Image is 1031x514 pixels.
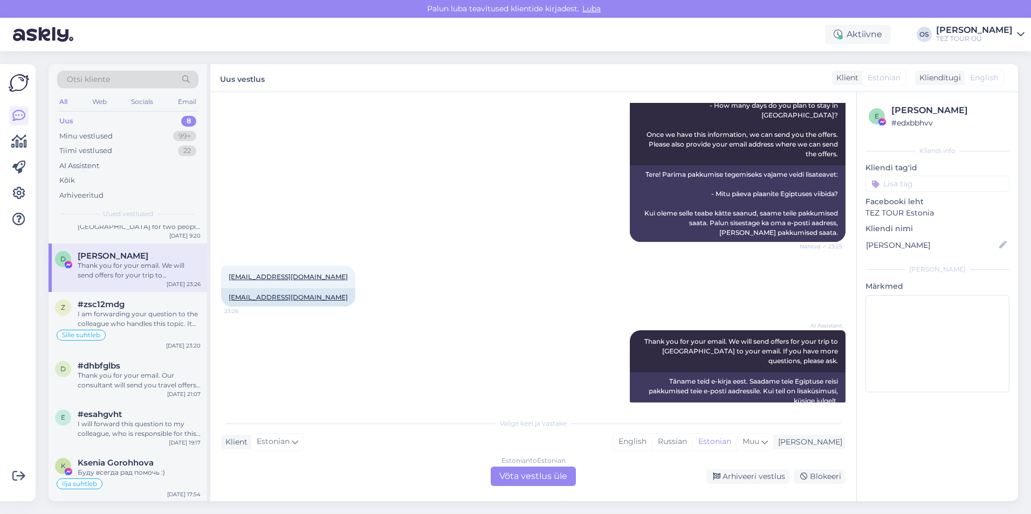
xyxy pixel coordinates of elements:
input: Lisa nimi [866,239,997,251]
span: Sille suhtleb [62,332,100,338]
span: Ksenia Gorohhova [78,458,154,468]
span: Nähtud ✓ 23:25 [800,242,842,251]
span: Uued vestlused [103,209,153,219]
div: [DATE] 23:20 [166,342,201,350]
div: Estonian [692,434,737,450]
p: Märkmed [865,281,1009,292]
div: 99+ [173,131,196,142]
div: Aktiivne [825,25,891,44]
span: 23:26 [224,307,265,315]
span: Estonian [257,436,290,448]
input: Lisa tag [865,176,1009,192]
div: Arhiveeri vestlus [706,469,789,484]
span: English [970,72,998,84]
span: K [61,462,66,470]
div: [DATE] 19:17 [169,439,201,447]
span: Otsi kliente [67,74,110,85]
div: Russian [652,434,692,450]
p: Kliendi tag'id [865,162,1009,173]
span: AI Assistent [802,322,842,330]
span: e [61,413,65,421]
div: Email [176,95,198,109]
a: [EMAIL_ADDRESS][DOMAIN_NAME] [229,273,348,281]
span: D [60,255,66,263]
div: Valige keel ja vastake [221,419,846,428]
span: Muu [743,436,759,446]
div: Blokeeri [794,469,846,484]
div: Arhiveeritud [59,190,104,201]
span: z [61,303,65,311]
div: [DATE] 21:07 [167,390,201,398]
div: Estonian to Estonian [501,456,566,466]
div: Täname teid e-kirja eest. Saadame teie Egiptuse reisi pakkumised teie e-posti aadressile. Kui tei... [630,372,846,410]
p: Kliendi nimi [865,223,1009,234]
span: Luba [579,4,604,13]
div: I am forwarding your question to the colleague who handles this topic. It may take some time for ... [78,309,201,329]
div: # edxbbhvv [891,117,1006,129]
div: Thank you for your email. Our consultant will send you travel offers for [GEOGRAPHIC_DATA] soon. ... [78,371,201,390]
span: Thank you for your email. We will send offers for your trip to [GEOGRAPHIC_DATA] to your email. I... [644,337,840,365]
div: [DATE] 17:54 [167,490,201,498]
div: Minu vestlused [59,131,113,142]
div: [PERSON_NAME] [936,26,1013,34]
span: Ilja suhtleb [62,481,97,487]
div: I will forward this question to my colleague, who is responsible for this. The reply will be here... [78,419,201,439]
span: Estonian [868,72,901,84]
span: d [60,365,66,373]
a: [EMAIL_ADDRESS][DOMAIN_NAME] [229,293,348,301]
div: AI Assistent [59,161,99,171]
div: [PERSON_NAME] [865,265,1009,274]
label: Uus vestlus [220,71,265,85]
div: [PERSON_NAME] [891,104,1006,117]
p: Facebooki leht [865,196,1009,207]
div: TEZ TOUR OÜ [936,34,1013,43]
div: [DATE] 9:20 [169,232,201,240]
span: #zsc12mdg [78,300,125,309]
div: Tere! Parima pakkumise tegemiseks vajame veidi lisateavet: - Mitu päeva plaanite Egiptuses viibid... [630,165,846,242]
div: Klient [221,436,248,448]
a: [PERSON_NAME]TEZ TOUR OÜ [936,26,1025,43]
div: OS [917,27,932,42]
div: Web [90,95,109,109]
span: #esahgvht [78,409,122,419]
div: Uus [59,116,73,127]
span: Diana Lepik [78,251,148,261]
p: TEZ TOUR Estonia [865,207,1009,219]
div: Võta vestlus üle [491,467,576,486]
div: Thank you for your email. We will send offers for your trip to [GEOGRAPHIC_DATA] to your email. I... [78,261,201,280]
div: Kliendi info [865,146,1009,156]
div: Буду всегда рад помочь :) [78,468,201,477]
div: All [57,95,70,109]
div: English [613,434,652,450]
div: Klient [832,72,858,84]
img: Askly Logo [9,73,29,93]
span: e [875,112,879,120]
div: [DATE] 23:26 [167,280,201,288]
div: Socials [129,95,155,109]
div: Kõik [59,175,75,186]
span: #dhbfglbs [78,361,120,371]
div: 8 [181,116,196,127]
div: Klienditugi [915,72,961,84]
div: Tiimi vestlused [59,145,112,156]
div: 22 [178,145,196,156]
div: [PERSON_NAME] [774,436,842,448]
